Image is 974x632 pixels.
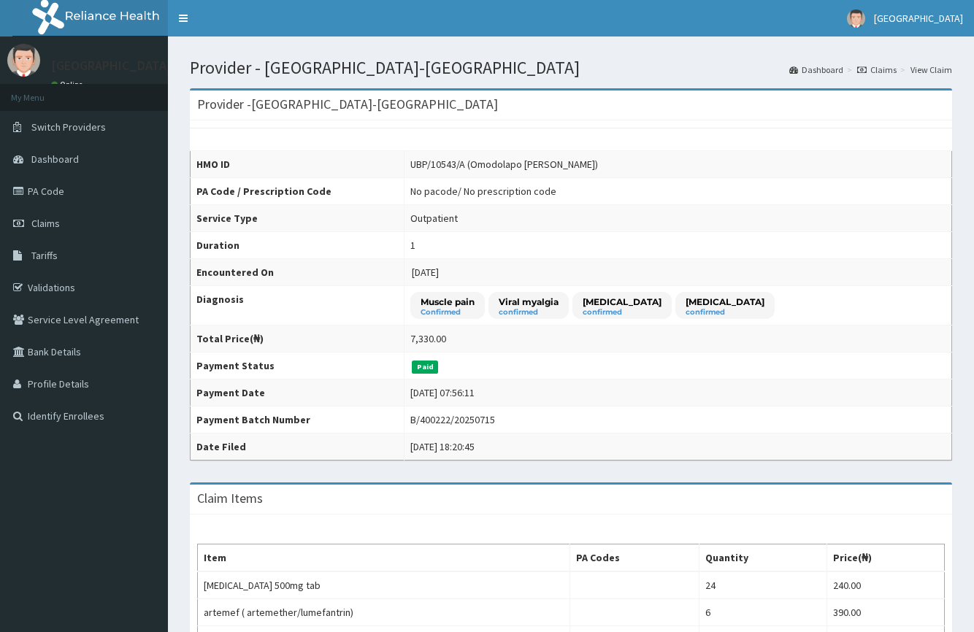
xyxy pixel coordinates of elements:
th: Diagnosis [191,286,404,325]
td: 390.00 [827,599,945,626]
div: Outpatient [410,211,458,226]
th: Payment Batch Number [191,406,404,433]
th: Total Price(₦) [191,325,404,352]
td: 24 [699,571,827,599]
small: confirmed [499,309,559,316]
p: Muscle pain [421,296,475,308]
span: Dashboard [31,153,79,166]
p: [MEDICAL_DATA] [583,296,662,308]
h3: Claim Items [197,492,263,505]
th: Date Filed [191,433,404,460]
th: HMO ID [191,151,404,178]
div: 7,330.00 [410,331,446,346]
small: confirmed [583,309,662,316]
a: Dashboard [789,63,843,76]
img: User Image [847,9,865,28]
div: UBP/10543/A (Omodolapo [PERSON_NAME]) [410,157,598,172]
h3: Provider - [GEOGRAPHIC_DATA]-[GEOGRAPHIC_DATA] [197,98,498,111]
span: Tariffs [31,249,58,262]
td: 240.00 [827,571,945,599]
a: Claims [857,63,897,76]
small: confirmed [686,309,764,316]
a: View Claim [910,63,952,76]
span: Switch Providers [31,120,106,134]
th: Payment Date [191,379,404,406]
p: Viral myalgia [499,296,559,308]
small: Confirmed [421,309,475,316]
th: PA Codes [570,544,699,572]
td: 6 [699,599,827,626]
th: Encountered On [191,259,404,286]
span: Paid [412,361,438,374]
a: Online [51,80,86,90]
div: No pacode / No prescription code [410,184,556,199]
p: [GEOGRAPHIC_DATA] [51,59,172,72]
span: [GEOGRAPHIC_DATA] [874,12,963,25]
th: Service Type [191,205,404,232]
th: Quantity [699,544,827,572]
span: Claims [31,217,60,230]
th: Duration [191,232,404,259]
h1: Provider - [GEOGRAPHIC_DATA]-[GEOGRAPHIC_DATA] [190,58,952,77]
div: [DATE] 18:20:45 [410,439,475,454]
td: [MEDICAL_DATA] 500mg tab [198,571,570,599]
th: PA Code / Prescription Code [191,178,404,205]
div: B/400222/20250715 [410,412,495,427]
th: Price(₦) [827,544,945,572]
span: [DATE] [412,266,439,279]
p: [MEDICAL_DATA] [686,296,764,308]
img: User Image [7,44,40,77]
th: Payment Status [191,352,404,379]
td: artemef ( artemether/lumefantrin) [198,599,570,626]
th: Item [198,544,570,572]
div: 1 [410,238,415,253]
div: [DATE] 07:56:11 [410,385,475,400]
